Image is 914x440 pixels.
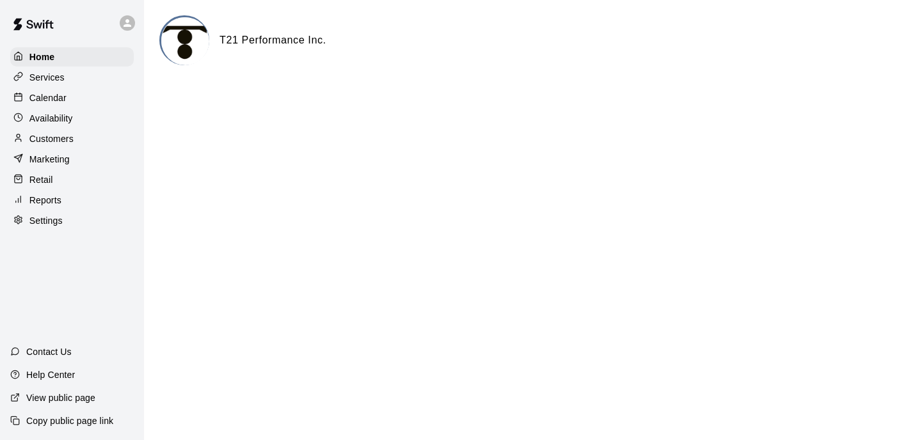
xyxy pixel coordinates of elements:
a: Marketing [10,150,134,169]
p: Marketing [29,153,70,166]
p: Availability [29,112,73,125]
a: Reports [10,191,134,210]
p: Home [29,51,55,63]
a: Home [10,47,134,67]
img: T21 Performance Inc. logo [161,17,209,65]
p: Copy public page link [26,414,113,427]
p: Calendar [29,91,67,104]
a: Availability [10,109,134,128]
a: Retail [10,170,134,189]
p: View public page [26,391,95,404]
a: Services [10,68,134,87]
p: Contact Us [26,345,72,358]
p: Customers [29,132,74,145]
p: Services [29,71,65,84]
p: Settings [29,214,63,227]
p: Retail [29,173,53,186]
h6: T21 Performance Inc. [220,32,326,49]
a: Customers [10,129,134,148]
p: Help Center [26,368,75,381]
a: Calendar [10,88,134,107]
a: Settings [10,211,134,230]
p: Reports [29,194,61,207]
